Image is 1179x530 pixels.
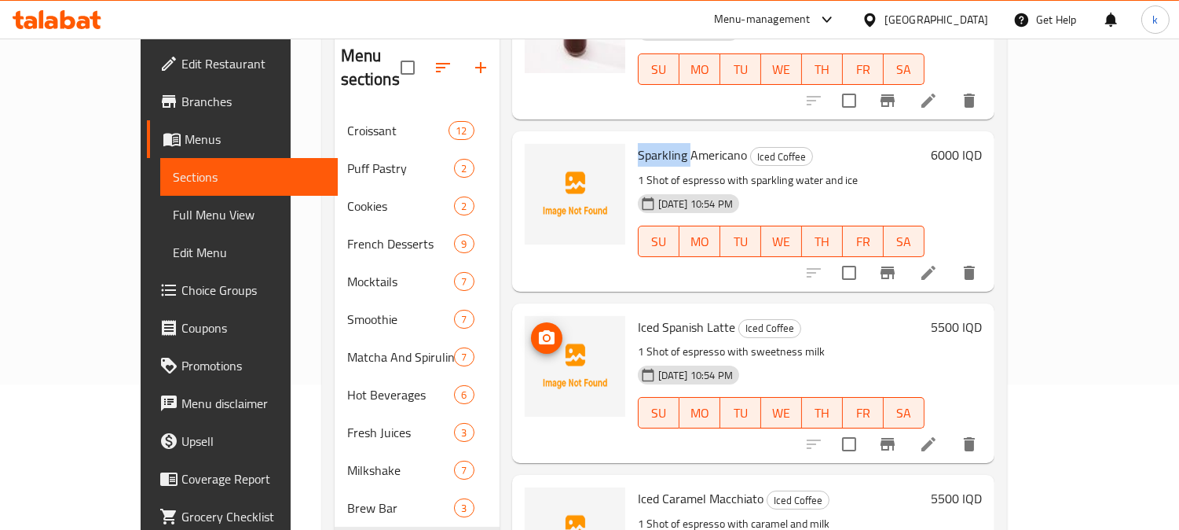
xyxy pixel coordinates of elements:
span: Select to update [833,428,866,461]
a: Promotions [147,347,338,385]
a: Edit menu item [919,263,938,282]
span: 7 [455,312,473,327]
span: SA [890,58,918,81]
span: Fresh Juices [347,423,455,442]
span: Full Menu View [173,205,325,224]
button: TU [720,397,761,429]
button: MO [679,397,720,429]
span: Grocery Checklist [181,507,325,526]
div: Puff Pastry [347,159,455,178]
img: Sparkling Americano [525,144,625,245]
button: WE [761,397,802,429]
span: [DATE] 10:54 PM [652,368,739,383]
span: Coverage Report [181,469,325,488]
div: Iced Coffee [767,491,829,510]
div: Brew Bar3 [335,489,500,527]
span: Select to update [833,256,866,289]
div: Croissant [347,121,449,140]
span: SA [890,402,918,425]
span: Brew Bar [347,499,455,517]
span: 9 [455,237,473,252]
div: Iced Coffee [738,319,801,338]
span: SU [645,58,673,81]
a: Menu disclaimer [147,385,338,422]
span: SA [890,230,918,253]
span: Hot Beverages [347,385,455,404]
span: Smoothie [347,310,455,329]
a: Edit Menu [160,234,338,271]
a: Menus [147,120,338,158]
div: Croissant12 [335,112,500,149]
button: MO [679,53,720,85]
div: Milkshake7 [335,451,500,489]
a: Full Menu View [160,196,338,234]
span: Iced Caramel Macchiato [638,487,763,510]
span: French Desserts [347,234,455,253]
span: 2 [455,199,473,214]
span: FR [849,58,877,81]
button: upload picture [531,322,562,354]
span: 7 [455,350,473,365]
div: Hot Beverages6 [335,376,500,414]
span: 12 [449,123,473,138]
div: Cookies2 [335,187,500,225]
span: Menus [185,130,325,149]
span: FR [849,230,877,253]
span: TH [808,230,837,253]
h6: 5500 IQD [931,488,982,510]
button: Add section [462,49,500,86]
span: Upsell [181,432,325,451]
button: Branch-specific-item [869,425,906,463]
div: Mocktails7 [335,263,500,300]
button: TU [720,53,761,85]
div: items [454,197,474,215]
div: items [449,121,474,140]
button: TH [802,397,843,429]
span: Mocktails [347,272,455,291]
div: French Desserts9 [335,225,500,263]
span: TH [808,402,837,425]
div: items [454,348,474,366]
span: WE [767,58,796,81]
h2: Menu sections [341,44,401,91]
button: TH [802,53,843,85]
p: 1 Shot of espresso with sparkling water and ice [638,171,925,190]
button: MO [679,226,720,257]
span: SU [645,402,673,425]
span: MO [686,230,714,253]
span: Choice Groups [181,281,325,300]
div: Matcha And Spirulina7 [335,338,500,376]
div: items [454,461,474,480]
button: SA [884,226,925,257]
div: Puff Pastry2 [335,149,500,187]
a: Sections [160,158,338,196]
span: Iced Coffee [767,491,829,510]
button: FR [843,397,884,429]
button: delete [950,425,988,463]
a: Coupons [147,309,338,347]
a: Branches [147,83,338,120]
div: Fresh Juices3 [335,414,500,451]
button: Branch-specific-item [869,82,906,120]
button: WE [761,53,802,85]
h6: 6000 IQD [931,144,982,166]
span: Coupons [181,318,325,337]
span: Iced Coffee [739,319,800,337]
span: TU [727,58,755,81]
span: 6 [455,388,473,403]
a: Edit menu item [919,435,938,454]
button: SA [884,397,925,429]
span: TH [808,58,837,81]
span: Menu disclaimer [181,394,325,413]
button: SU [638,397,679,429]
span: Promotions [181,356,325,375]
span: Select all sections [391,51,424,84]
span: Matcha And Spirulina [347,348,455,366]
span: Sparkling Americano [638,143,747,167]
span: SU [645,230,673,253]
button: delete [950,254,988,292]
button: delete [950,82,988,120]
